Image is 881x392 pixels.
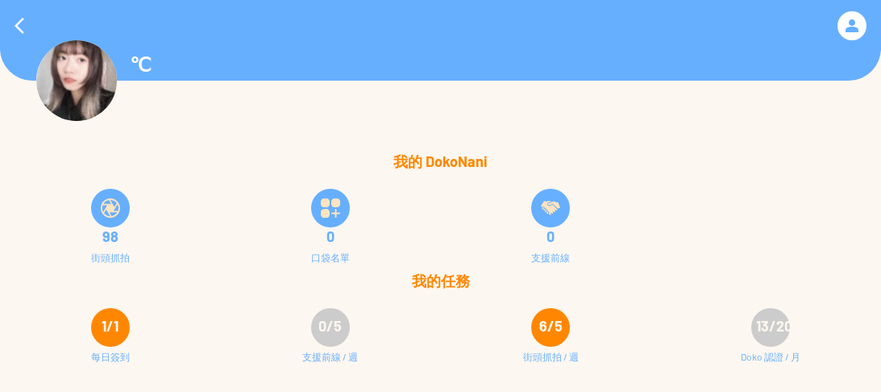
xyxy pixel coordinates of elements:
[91,349,130,382] div: 每日簽到
[531,252,570,263] div: 支援前線
[756,317,792,335] span: 13/20
[10,228,210,244] div: 98
[130,52,152,79] p: ℃
[541,198,560,218] img: frontLineSupply.svg
[741,349,800,382] div: Doko 認證 / 月
[91,252,130,263] div: 街頭抓拍
[523,349,579,382] div: 街頭抓拍 / 週
[321,198,340,218] img: bucketListIcon.svg
[311,252,350,263] div: 口袋名單
[102,317,118,335] span: 1/1
[451,228,651,244] div: 0
[36,40,117,121] img: Visruth.jpg not found
[302,349,358,382] div: 支援前線 / 週
[318,317,342,335] span: 0/5
[539,317,563,335] span: 6/5
[101,198,120,218] img: snapShot.svg
[230,228,430,244] div: 0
